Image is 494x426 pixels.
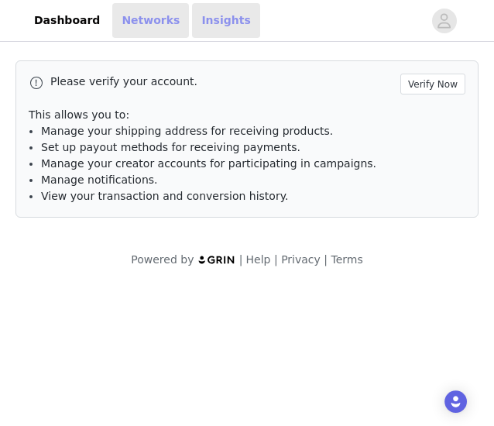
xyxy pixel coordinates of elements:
span: | [239,253,243,266]
span: Manage notifications. [41,173,158,186]
span: | [274,253,278,266]
img: logo [197,255,236,265]
div: Open Intercom Messenger [444,390,467,413]
a: Terms [331,253,362,266]
div: avatar [437,9,451,33]
a: Networks [112,3,189,38]
a: Privacy [281,253,321,266]
p: This allows you to: [29,107,465,123]
span: View your transaction and conversion history. [41,190,288,202]
span: Powered by [131,253,194,266]
span: Manage your creator accounts for participating in campaigns. [41,157,376,170]
button: Verify Now [400,74,465,94]
a: Help [246,253,271,266]
span: Manage your shipping address for receiving products. [41,125,333,137]
a: Dashboard [25,3,109,38]
a: Insights [192,3,259,38]
span: Set up payout methods for receiving payments. [41,141,300,153]
p: Please verify your account. [50,74,394,90]
span: | [324,253,328,266]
